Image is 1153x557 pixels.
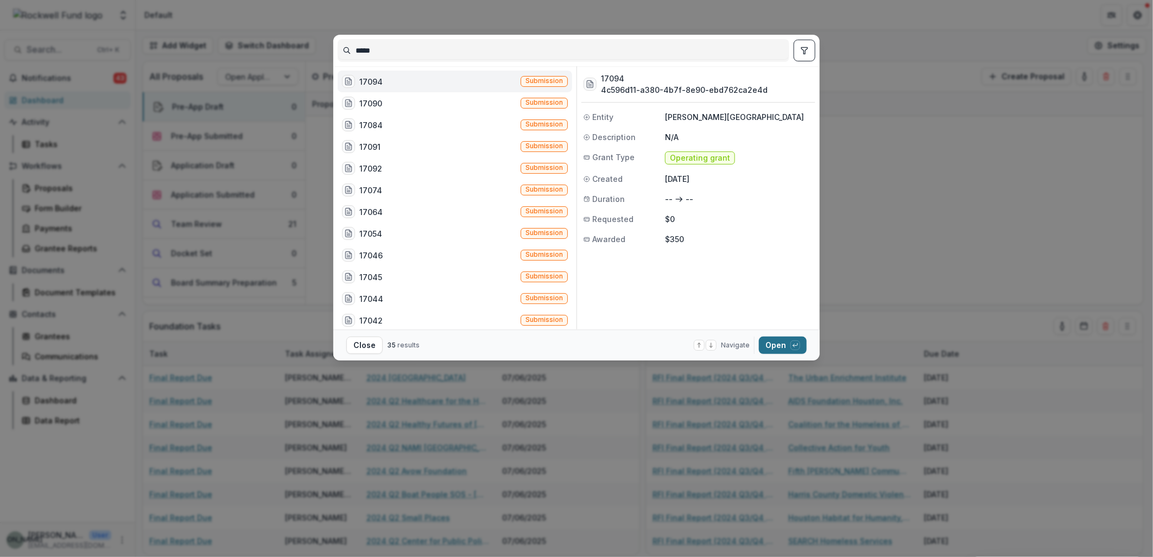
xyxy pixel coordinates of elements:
[665,193,673,205] p: --
[592,131,636,143] span: Description
[525,229,563,237] span: Submission
[346,337,383,354] button: Close
[592,233,625,245] span: Awarded
[665,233,813,245] p: $350
[525,207,563,215] span: Submission
[359,206,383,218] div: 17064
[525,142,563,150] span: Submission
[670,154,730,163] span: Operating grant
[525,121,563,128] span: Submission
[359,76,383,87] div: 17094
[665,173,813,185] p: [DATE]
[525,77,563,85] span: Submission
[359,98,382,109] div: 17090
[359,119,383,131] div: 17084
[794,40,815,61] button: toggle filters
[665,213,813,225] p: $0
[359,250,383,261] div: 17046
[387,341,396,349] span: 35
[525,186,563,193] span: Submission
[721,340,750,350] span: Navigate
[525,273,563,280] span: Submission
[359,141,381,153] div: 17091
[601,84,768,96] h3: 4c596d11-a380-4b7f-8e90-ebd762ca2e4d
[686,193,693,205] p: --
[665,111,813,123] p: [PERSON_NAME][GEOGRAPHIC_DATA]
[592,193,625,205] span: Duration
[592,151,635,163] span: Grant Type
[359,163,382,174] div: 17092
[592,111,613,123] span: Entity
[359,228,382,239] div: 17054
[397,341,420,349] span: results
[525,164,563,172] span: Submission
[525,99,563,106] span: Submission
[359,185,382,196] div: 17074
[359,315,383,326] div: 17042
[592,213,633,225] span: Requested
[665,131,813,143] p: N/A
[525,316,563,324] span: Submission
[525,294,563,302] span: Submission
[592,173,623,185] span: Created
[525,251,563,258] span: Submission
[359,271,382,283] div: 17045
[759,337,807,354] button: Open
[359,293,383,305] div: 17044
[601,73,768,84] h3: 17094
